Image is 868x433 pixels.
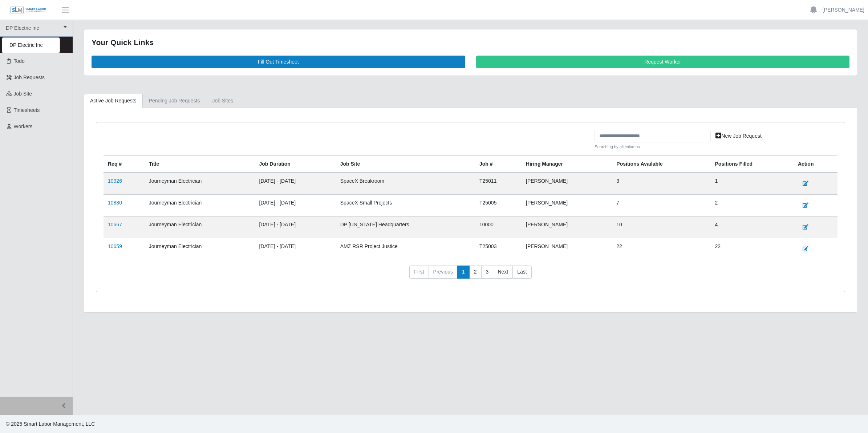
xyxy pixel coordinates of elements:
img: SLM Logo [10,6,46,14]
td: SpaceX Small Projects [336,195,475,216]
td: SpaceX Breakroom [336,173,475,195]
a: Next [493,266,513,279]
td: [DATE] - [DATE] [255,238,336,260]
th: job site [336,156,475,173]
a: 2 [469,266,482,279]
td: 1 [711,173,794,195]
div: DP Electric Inc [2,38,60,53]
td: Journeyman Electrician [145,238,255,260]
td: Journeyman Electrician [145,173,255,195]
td: 4 [711,216,794,238]
td: 3 [612,173,710,195]
span: © 2025 Smart Labor Management, LLC [6,421,95,427]
a: Active Job Requests [84,94,143,108]
a: 3 [481,266,494,279]
td: Journeyman Electrician [145,195,255,216]
th: Job Duration [255,156,336,173]
a: Fill Out Timesheet [92,56,465,68]
th: Req # [104,156,145,173]
th: Positions Filled [711,156,794,173]
td: [PERSON_NAME] [522,238,612,260]
span: Job Requests [14,74,45,80]
td: T25003 [475,238,522,260]
td: 2 [711,195,794,216]
td: AMZ RSR Project Justice [336,238,475,260]
th: Positions Available [612,156,710,173]
a: Last [512,266,531,279]
td: [PERSON_NAME] [522,195,612,216]
td: T25005 [475,195,522,216]
td: 22 [612,238,710,260]
span: Workers [14,124,33,129]
a: Request Worker [476,56,850,68]
td: 22 [711,238,794,260]
a: Pending Job Requests [143,94,206,108]
span: Timesheets [14,107,40,113]
small: Searching by all columns [595,144,711,150]
td: 10000 [475,216,522,238]
td: [PERSON_NAME] [522,216,612,238]
td: [PERSON_NAME] [522,173,612,195]
td: [DATE] - [DATE] [255,195,336,216]
span: Todo [14,58,25,64]
td: [DATE] - [DATE] [255,173,336,195]
td: Journeyman Electrician [145,216,255,238]
a: [PERSON_NAME] [823,6,864,14]
td: T25011 [475,173,522,195]
th: Hiring Manager [522,156,612,173]
a: 10880 [108,200,122,206]
a: job sites [206,94,240,108]
th: Action [794,156,837,173]
td: [DATE] - [DATE] [255,216,336,238]
td: DP [US_STATE] Headquarters [336,216,475,238]
a: 10659 [108,243,122,249]
a: 10926 [108,178,122,184]
th: Title [145,156,255,173]
th: Job # [475,156,522,173]
a: New Job Request [711,130,766,142]
nav: pagination [104,266,837,284]
a: 10667 [108,222,122,227]
a: 1 [457,266,470,279]
td: 7 [612,195,710,216]
div: Your Quick Links [92,37,849,48]
span: job site [14,91,32,97]
td: 10 [612,216,710,238]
